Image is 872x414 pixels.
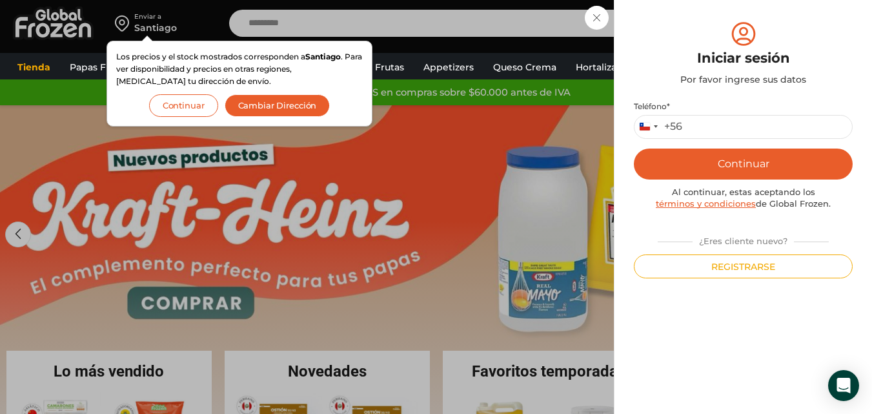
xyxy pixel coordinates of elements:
button: Registrarse [634,254,853,278]
div: Por favor ingrese sus datos [634,73,853,86]
a: Appetizers [417,55,480,79]
div: +56 [664,120,682,134]
img: tabler-icon-user-circle.svg [729,19,758,48]
label: Teléfono [634,101,853,112]
p: Los precios y el stock mostrados corresponden a . Para ver disponibilidad y precios en otras regi... [116,50,363,88]
button: Selected country [634,116,682,138]
a: Hortalizas [569,55,627,79]
strong: Santiago [305,52,341,61]
a: Tienda [11,55,57,79]
button: Continuar [634,149,853,180]
a: Queso Crema [487,55,563,79]
a: términos y condiciones [656,198,756,209]
div: Iniciar sesión [634,48,853,68]
button: Continuar [149,94,218,117]
div: ¿Eres cliente nuevo? [651,231,835,247]
div: Al continuar, estas aceptando los de Global Frozen. [634,186,853,210]
button: Cambiar Dirección [225,94,330,117]
div: Open Intercom Messenger [828,370,859,401]
a: Papas Fritas [63,55,132,79]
